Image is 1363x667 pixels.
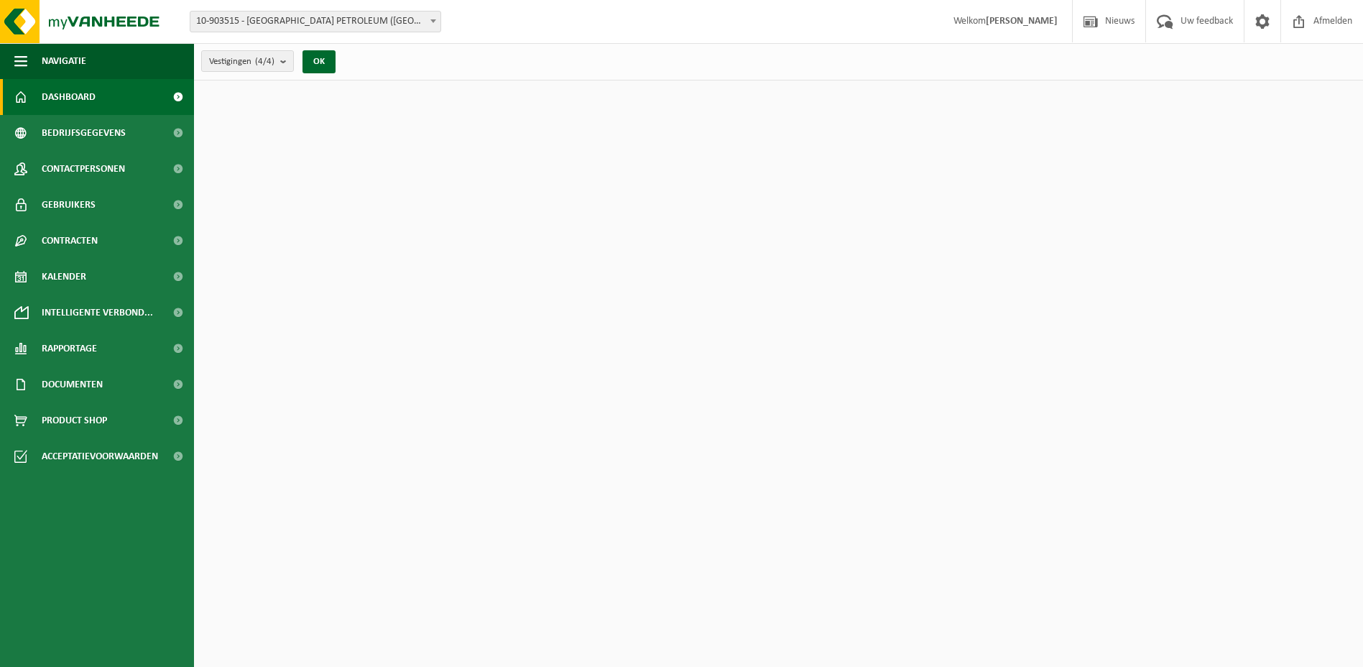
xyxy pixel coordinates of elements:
span: Acceptatievoorwaarden [42,438,158,474]
span: Navigatie [42,43,86,79]
span: Vestigingen [209,51,274,73]
span: Documenten [42,367,103,402]
span: Contracten [42,223,98,259]
span: Product Shop [42,402,107,438]
strong: [PERSON_NAME] [986,16,1058,27]
button: OK [302,50,336,73]
span: 10-903515 - KUWAIT PETROLEUM (BELGIUM) NV - ANTWERPEN [190,11,441,32]
span: Contactpersonen [42,151,125,187]
span: Dashboard [42,79,96,115]
count: (4/4) [255,57,274,66]
span: 10-903515 - KUWAIT PETROLEUM (BELGIUM) NV - ANTWERPEN [190,11,440,32]
span: Intelligente verbond... [42,295,153,331]
span: Rapportage [42,331,97,367]
span: Gebruikers [42,187,96,223]
button: Vestigingen(4/4) [201,50,294,72]
span: Bedrijfsgegevens [42,115,126,151]
span: Kalender [42,259,86,295]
